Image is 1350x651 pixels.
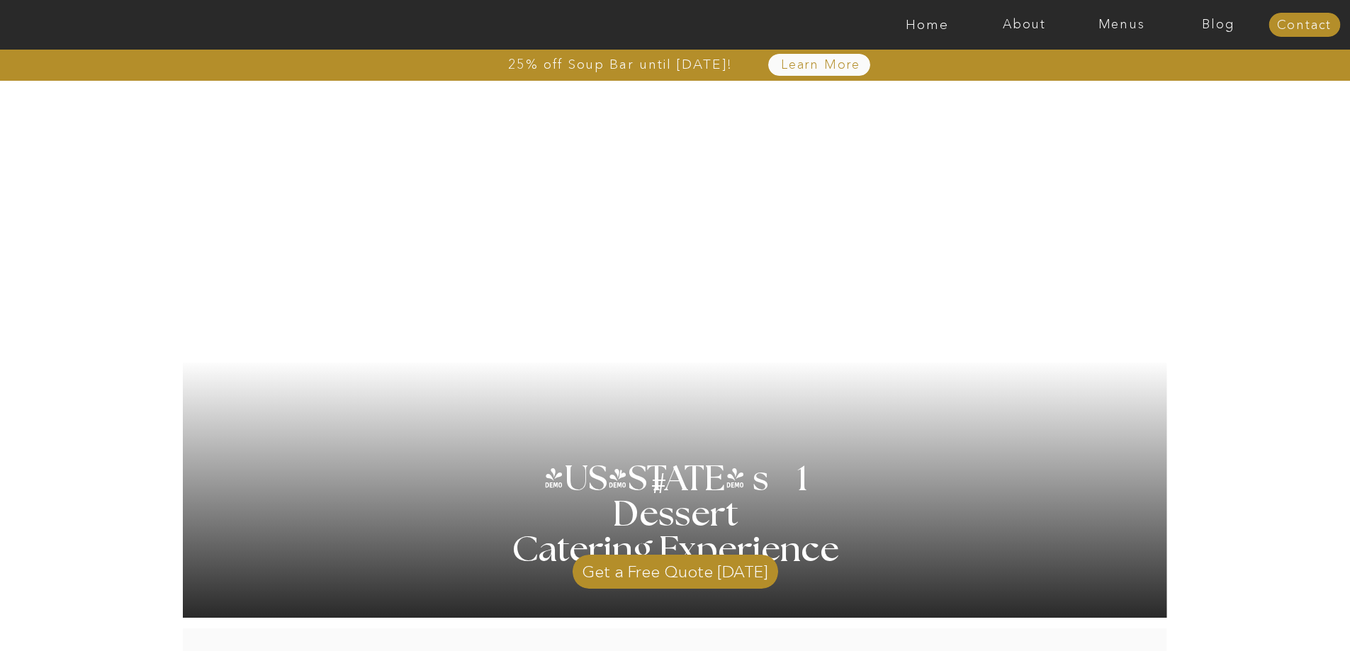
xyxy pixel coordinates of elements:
[879,18,976,32] a: Home
[1269,18,1340,33] a: Contact
[495,462,857,568] h1: [US_STATE] s 1 Dessert Catering Experience
[457,57,784,72] a: 25% off Soup Bar until [DATE]!
[620,470,701,511] h3: #
[748,58,894,72] a: Learn More
[1073,18,1170,32] a: Menus
[1170,18,1267,32] a: Blog
[592,462,650,497] h3: '
[573,548,778,589] a: Get a Free Quote [DATE]
[976,18,1073,32] a: About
